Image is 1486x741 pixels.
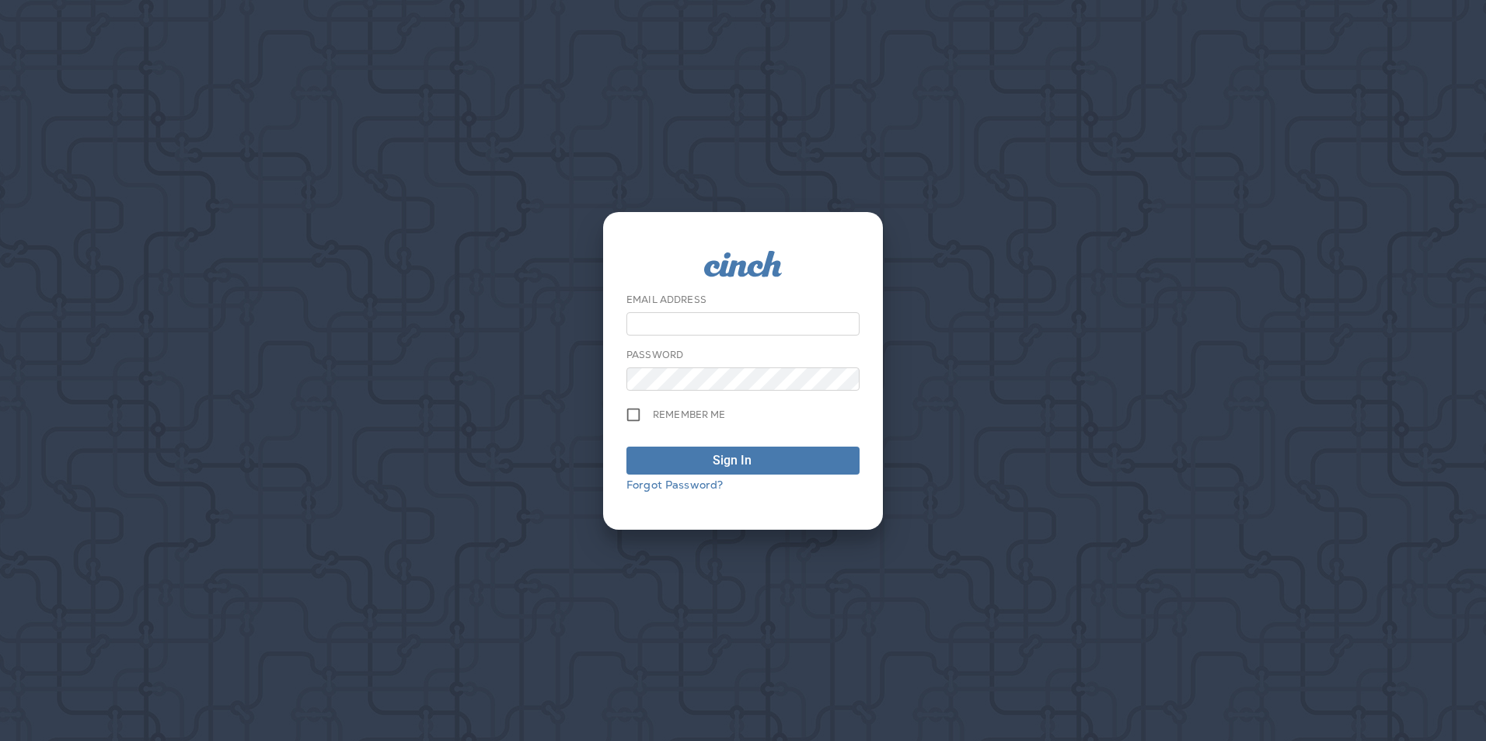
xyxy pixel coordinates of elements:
a: Forgot Password? [626,478,723,492]
button: Sign In [626,447,860,475]
label: Email Address [626,294,706,306]
span: Remember me [653,409,726,421]
div: Sign In [713,451,752,470]
label: Password [626,349,683,361]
